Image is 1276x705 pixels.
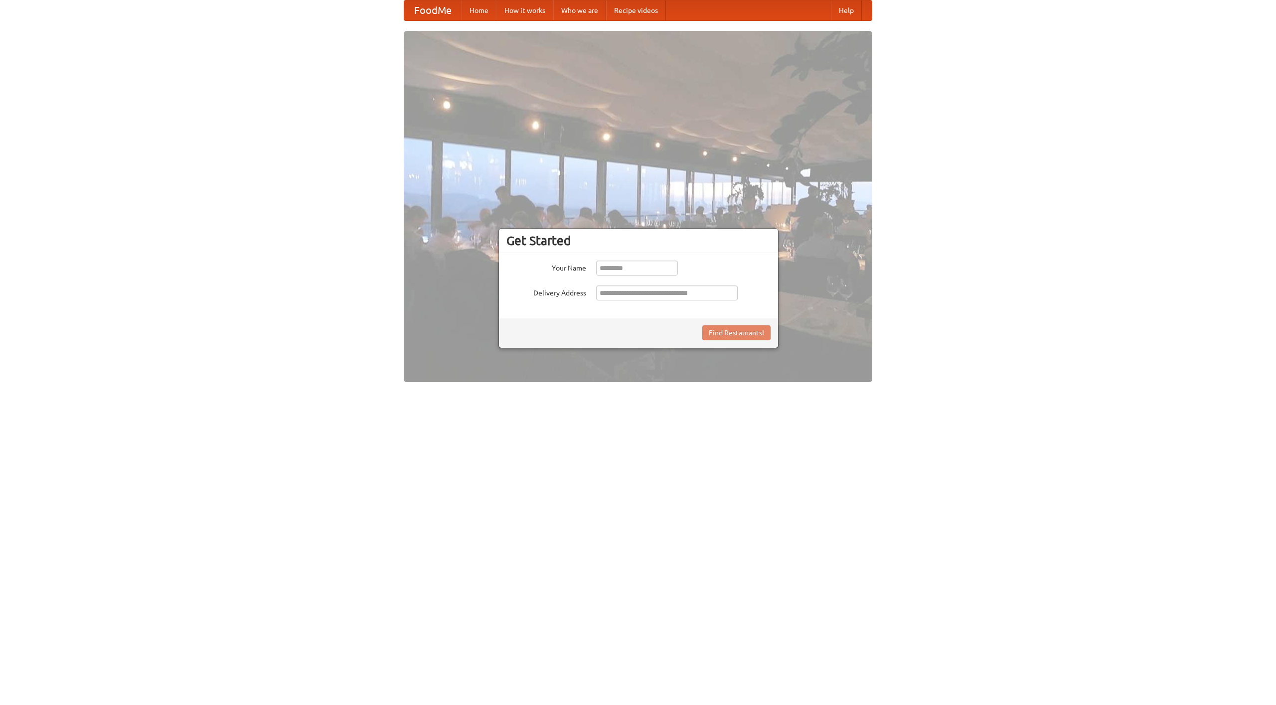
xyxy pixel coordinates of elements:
a: Help [831,0,862,20]
a: How it works [496,0,553,20]
h3: Get Started [506,233,771,248]
button: Find Restaurants! [702,325,771,340]
label: Delivery Address [506,285,586,298]
a: Who we are [553,0,606,20]
a: FoodMe [404,0,462,20]
a: Home [462,0,496,20]
label: Your Name [506,261,586,273]
a: Recipe videos [606,0,666,20]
